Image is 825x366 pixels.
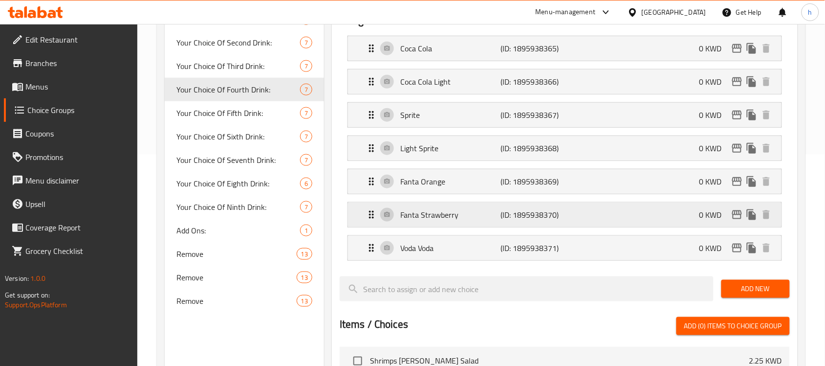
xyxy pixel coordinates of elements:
[340,165,790,198] li: Expand
[301,109,312,118] span: 7
[176,178,300,189] span: Your Choice Of Eighth Drink:
[699,176,730,187] p: 0 KWD
[536,6,596,18] div: Menu-management
[165,54,324,78] div: Your Choice Of Third Drink:7
[301,132,312,141] span: 7
[744,241,759,255] button: duplicate
[744,207,759,222] button: duplicate
[730,74,744,89] button: edit
[300,107,312,119] div: Choices
[730,41,744,56] button: edit
[348,69,782,94] div: Expand
[699,242,730,254] p: 0 KWD
[730,141,744,156] button: edit
[699,209,730,221] p: 0 KWD
[176,201,300,213] span: Your Choice Of Ninth Drink:
[642,7,706,18] div: [GEOGRAPHIC_DATA]
[699,109,730,121] p: 0 KWD
[176,13,300,25] span: Your Choice Of First Drink:
[297,248,312,260] div: Choices
[684,320,782,332] span: Add (0) items to choice group
[176,131,300,142] span: Your Choice Of Sixth Drink:
[176,225,300,236] span: Add Ons:
[348,103,782,127] div: Expand
[176,84,300,95] span: Your Choice Of Fourth Drink:
[297,297,312,306] span: 13
[301,226,312,235] span: 1
[759,141,774,156] button: delete
[699,43,730,54] p: 0 KWD
[300,60,312,72] div: Choices
[729,283,782,295] span: Add New
[165,195,324,219] div: Your Choice Of Ninth Drink:7
[348,136,782,160] div: Expand
[300,131,312,142] div: Choices
[744,74,759,89] button: duplicate
[165,172,324,195] div: Your Choice Of Eighth Drink:6
[301,38,312,47] span: 7
[759,241,774,255] button: delete
[297,273,312,282] span: 13
[4,51,138,75] a: Branches
[25,81,130,92] span: Menus
[400,76,500,88] p: Coca Cola Light
[400,209,500,221] p: Fanta Strawberry
[25,57,130,69] span: Branches
[400,142,500,154] p: Light Sprite
[4,216,138,239] a: Coverage Report
[176,60,300,72] span: Your Choice Of Third Drink:
[5,272,29,285] span: Version:
[744,41,759,56] button: duplicate
[27,104,130,116] span: Choice Groups
[25,175,130,186] span: Menu disclaimer
[699,142,730,154] p: 0 KWD
[165,78,324,101] div: Your Choice Of Fourth Drink:7
[176,295,296,307] span: Remove
[176,154,300,166] span: Your Choice Of Seventh Drink:
[730,241,744,255] button: edit
[4,28,138,51] a: Edit Restaurant
[297,250,312,259] span: 13
[400,242,500,254] p: Voda Voda
[176,272,296,283] span: Remove
[676,317,790,335] button: Add (0) items to choice group
[730,108,744,122] button: edit
[340,231,790,265] li: Expand
[400,109,500,121] p: Sprite
[297,295,312,307] div: Choices
[348,169,782,194] div: Expand
[176,248,296,260] span: Remove
[340,276,714,301] input: search
[4,145,138,169] a: Promotions
[4,122,138,145] a: Coupons
[340,317,408,332] h2: Items / Choices
[340,132,790,165] li: Expand
[176,107,300,119] span: Your Choice Of Fifth Drink:
[699,76,730,88] p: 0 KWD
[301,179,312,188] span: 6
[5,289,50,301] span: Get support on:
[759,174,774,189] button: delete
[165,148,324,172] div: Your Choice Of Seventh Drink:7
[4,192,138,216] a: Upsell
[165,266,324,289] div: Remove13
[301,203,312,212] span: 7
[297,272,312,283] div: Choices
[165,219,324,242] div: Add Ons:1
[4,98,138,122] a: Choice Groups
[340,32,790,65] li: Expand
[25,128,130,139] span: Coupons
[165,31,324,54] div: Your Choice Of Second Drink:7
[300,225,312,236] div: Choices
[500,109,567,121] p: (ID: 1895938367)
[5,298,67,311] a: Support.OpsPlatform
[400,176,500,187] p: Fanta Orange
[500,209,567,221] p: (ID: 1895938370)
[25,151,130,163] span: Promotions
[500,43,567,54] p: (ID: 1895938365)
[4,239,138,263] a: Grocery Checklist
[348,36,782,61] div: Expand
[348,236,782,260] div: Expand
[759,207,774,222] button: delete
[25,198,130,210] span: Upsell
